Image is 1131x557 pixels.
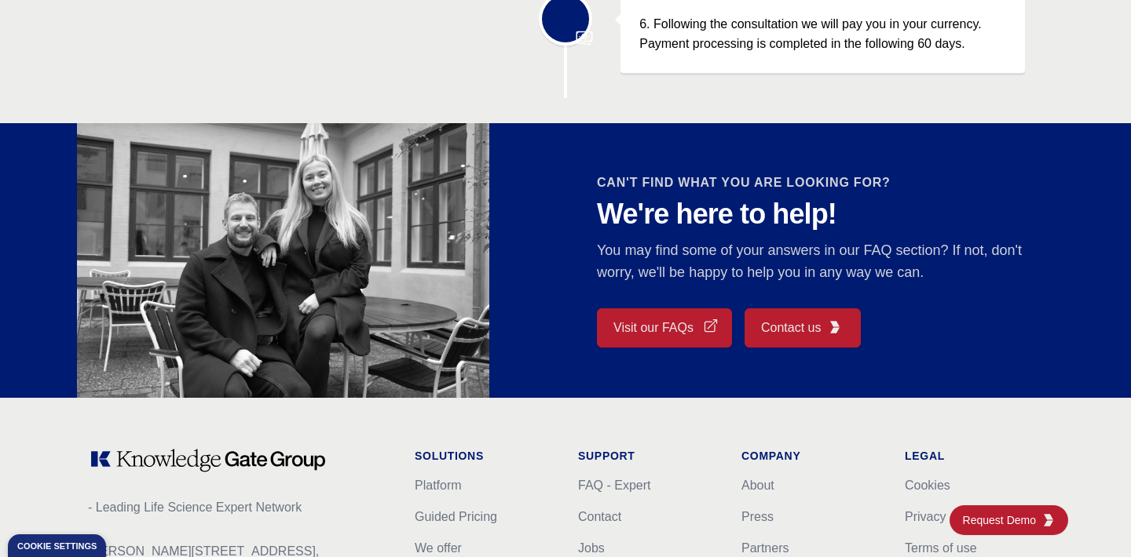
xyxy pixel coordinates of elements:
[415,541,462,555] a: We offer
[741,448,880,464] h1: Company
[905,510,946,523] a: Privacy
[1042,514,1055,526] img: KGG
[597,239,1043,283] p: You may find some of your answers in our FAQ section? If not, don't worry, we'll be happy to help...
[578,510,621,523] a: Contact
[1052,482,1131,557] iframe: Chat Widget
[578,479,650,492] a: FAQ - Expert
[578,541,605,555] a: Jobs
[741,510,774,523] a: Press
[905,541,977,555] a: Terms of use
[88,498,390,517] p: - Leading Life Science Expert Network
[415,479,462,492] a: Platform
[745,308,861,348] a: Contact usKGG
[578,448,716,464] h1: Support
[741,479,774,492] a: About
[639,14,1006,54] p: 6. Following the consultation we will pay you in your currency. Payment processing is completed i...
[597,173,1043,192] h2: CAN'T FIND WHAT YOU ARE LOOKING FOR?
[761,319,821,337] span: Contact us
[950,505,1068,535] a: Request DemoKGG
[741,541,789,555] a: Partners
[597,308,732,348] a: Visit our FAQs
[905,448,1043,464] h1: Legal
[415,448,553,464] h1: Solutions
[963,512,1042,528] span: Request Demo
[597,198,1043,230] p: We're here to help!
[905,479,950,492] a: Cookies
[17,542,97,551] div: Cookie settings
[829,321,841,333] img: KGG
[415,510,497,523] a: Guided Pricing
